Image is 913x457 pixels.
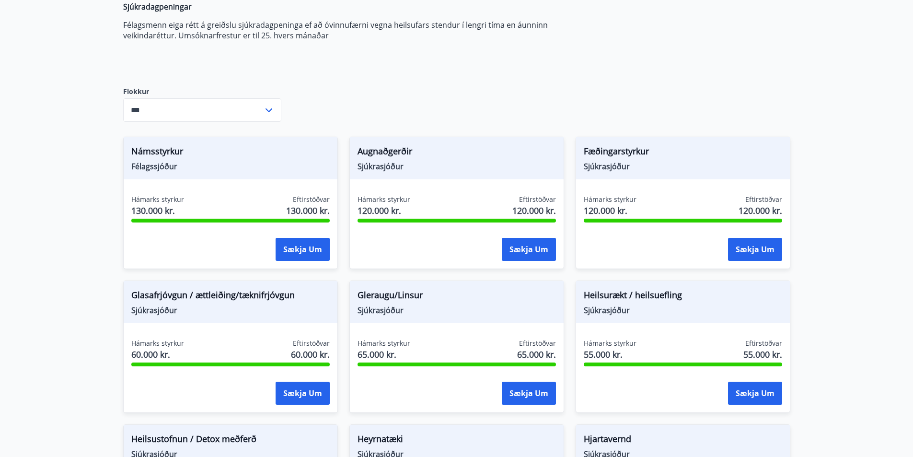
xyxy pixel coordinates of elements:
span: Sjúkrasjóður [358,161,556,172]
span: Augnaðgerðir [358,145,556,161]
span: 130.000 kr. [131,204,184,217]
span: Námsstyrkur [131,145,330,161]
span: Félagssjóður [131,161,330,172]
span: Hámarks styrkur [584,195,636,204]
span: 120.000 kr. [739,204,782,217]
span: 120.000 kr. [358,204,410,217]
span: Hjartavernd [584,433,782,449]
p: Félagsmenn eiga rétt á greiðslu sjúkradagpeninga ef að óvinnufærni vegna heilsufars stendur í len... [123,20,576,41]
span: Eftirstöðvar [745,195,782,204]
button: Sækja um [728,382,782,405]
span: Glasafrjóvgun / ættleiðing/tæknifrjóvgun [131,289,330,305]
span: Eftirstöðvar [519,339,556,348]
span: Eftirstöðvar [293,195,330,204]
span: Hámarks styrkur [131,339,184,348]
span: Heilsustofnun / Detox meðferð [131,433,330,449]
button: Sækja um [276,382,330,405]
strong: Sjúkradagpeningar [123,1,192,12]
span: Sjúkrasjóður [584,305,782,316]
span: Hámarks styrkur [358,195,410,204]
span: Gleraugu/Linsur [358,289,556,305]
span: 130.000 kr. [286,204,330,217]
span: Fæðingarstyrkur [584,145,782,161]
span: Hámarks styrkur [358,339,410,348]
span: Sjúkrasjóður [131,305,330,316]
span: 65.000 kr. [358,348,410,361]
span: 55.000 kr. [743,348,782,361]
span: Eftirstöðvar [745,339,782,348]
span: 55.000 kr. [584,348,636,361]
span: Sjúkrasjóður [358,305,556,316]
button: Sækja um [728,238,782,261]
button: Sækja um [502,238,556,261]
span: Eftirstöðvar [293,339,330,348]
span: Hámarks styrkur [584,339,636,348]
button: Sækja um [276,238,330,261]
label: Flokkur [123,87,281,96]
span: Heyrnatæki [358,433,556,449]
span: 60.000 kr. [291,348,330,361]
span: 65.000 kr. [517,348,556,361]
span: 60.000 kr. [131,348,184,361]
span: Heilsurækt / heilsuefling [584,289,782,305]
span: Hámarks styrkur [131,195,184,204]
span: Sjúkrasjóður [584,161,782,172]
span: 120.000 kr. [512,204,556,217]
span: 120.000 kr. [584,204,636,217]
span: Eftirstöðvar [519,195,556,204]
button: Sækja um [502,382,556,405]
